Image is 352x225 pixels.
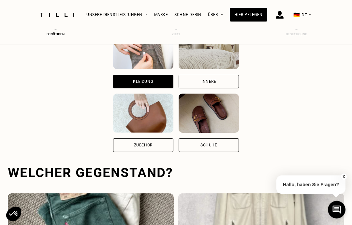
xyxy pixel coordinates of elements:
a: Schneiderin [174,12,201,17]
div: Bestätigung [284,32,310,36]
img: Innere [179,30,239,69]
div: Zubehör [134,143,153,147]
img: Dropdown-Menü [145,14,148,16]
div: Unsere Dienstleistungen [86,0,148,29]
p: Hallo, haben Sie Fragen? [276,175,345,194]
img: Zubehör [113,94,173,133]
span: 🇩🇪 [293,12,300,18]
div: Innere [201,80,216,83]
button: X [341,173,347,180]
a: Marke [154,12,168,17]
img: Dropdown-Menü Über [221,14,223,16]
div: Zitat [163,32,189,36]
img: Schuhe [179,94,239,133]
a: Hier pflegen [230,8,267,22]
img: menu déroulant [309,14,311,16]
div: Welcher Gegenstand? [8,165,344,180]
div: Über [208,0,223,29]
div: Kleidung [133,80,153,83]
button: 🇩🇪 DE [290,0,315,29]
img: Anmelde-Icon [276,11,284,19]
img: Tilli Schneiderdienst Logo [37,13,77,17]
div: Benötigen [43,32,69,36]
img: Kleidung [113,30,173,69]
div: Schuhe [200,143,217,147]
